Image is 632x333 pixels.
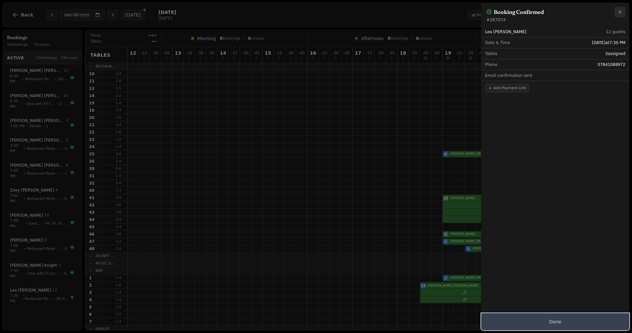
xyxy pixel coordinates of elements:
[485,84,529,92] button: Add Payment Link
[486,17,624,23] p: # 2B7D74
[485,40,510,45] span: Date & Time
[606,29,625,34] span: 12 guests
[605,51,625,56] span: 3 assigned
[494,8,544,16] h2: Booking Confirmed
[481,313,629,330] button: Done
[485,29,526,34] span: Lea [PERSON_NAME]
[485,62,497,67] span: Phone
[598,62,625,67] span: 07841088972
[485,51,497,56] span: Tables
[481,70,629,81] div: Email confirmation sent
[592,40,625,45] span: [DATE] at 7:30 PM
